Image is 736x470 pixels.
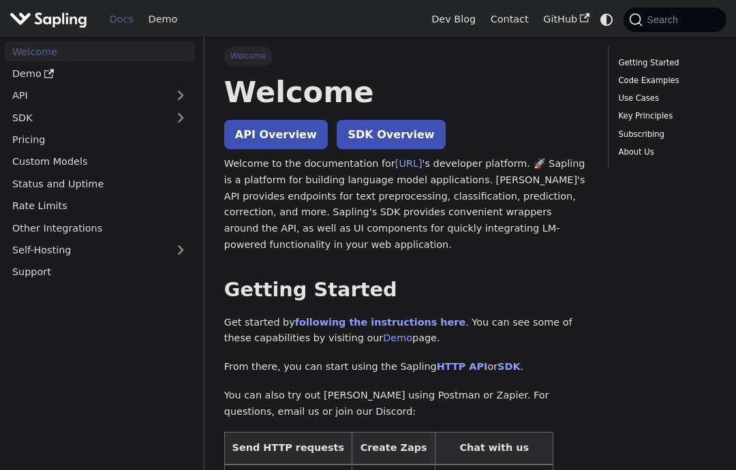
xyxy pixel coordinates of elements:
[619,128,711,141] a: Subscribing
[597,10,617,29] button: Switch between dark and light mode (currently system mode)
[141,9,185,30] a: Demo
[383,332,412,343] a: Demo
[224,388,589,420] p: You can also try out [PERSON_NAME] using Postman or Zapier. For questions, email us or join our D...
[224,315,589,347] p: Get started by . You can see some of these capabilities by visiting our page.
[10,10,92,29] a: Sapling.aiSapling.ai
[224,433,352,465] th: Send HTTP requests
[224,278,589,302] h2: Getting Started
[395,158,423,169] a: [URL]
[167,86,194,106] button: Expand sidebar category 'API'
[424,9,482,30] a: Dev Blog
[102,9,141,30] a: Docs
[624,7,726,32] button: Search (Command+K)
[5,262,194,282] a: Support
[437,361,488,372] a: HTTP API
[224,156,589,253] p: Welcome to the documentation for 's developer platform. 🚀 Sapling is a platform for building lang...
[483,9,536,30] a: Contact
[536,9,596,30] a: GitHub
[5,130,194,150] a: Pricing
[224,120,328,149] a: API Overview
[224,359,589,375] p: From there, you can start using the Sapling or .
[224,46,589,65] nav: Breadcrumbs
[5,86,167,106] a: API
[337,120,445,149] a: SDK Overview
[10,10,87,29] img: Sapling.ai
[167,108,194,127] button: Expand sidebar category 'SDK'
[619,74,711,87] a: Code Examples
[352,433,435,465] th: Create Zaps
[5,196,194,216] a: Rate Limits
[619,110,711,123] a: Key Principles
[5,108,167,127] a: SDK
[435,433,553,465] th: Chat with us
[5,64,194,84] a: Demo
[5,42,194,61] a: Welcome
[5,152,194,172] a: Custom Models
[619,57,711,69] a: Getting Started
[643,14,686,25] span: Search
[619,146,711,159] a: About Us
[5,240,194,260] a: Self-Hosting
[295,317,465,328] a: following the instructions here
[224,46,273,65] span: Welcome
[224,74,589,110] h1: Welcome
[5,218,194,238] a: Other Integrations
[497,361,520,372] a: SDK
[5,174,194,193] a: Status and Uptime
[619,92,711,105] a: Use Cases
